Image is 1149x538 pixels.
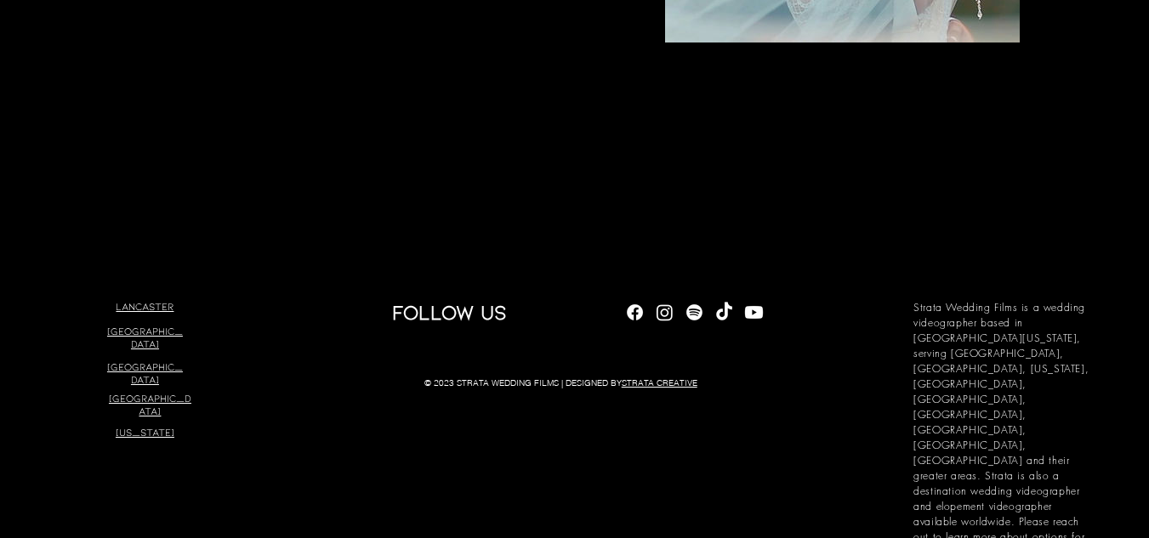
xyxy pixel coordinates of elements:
[116,300,173,312] span: lancaster
[107,360,183,386] a: [GEOGRAPHIC_DATA]
[622,377,697,388] a: STRATA CREATIVE
[116,300,173,313] a: lancaster
[424,377,697,388] span: © 2023 STRATA WEDDING FILMS | DESIGNED BY
[116,426,174,439] a: [US_STATE]
[107,325,183,350] a: [GEOGRAPHIC_DATA]
[624,302,765,323] ul: Social Bar
[116,426,174,438] span: [US_STATE]
[109,392,191,417] a: [GEOGRAPHIC_DATA]
[107,360,183,385] span: [GEOGRAPHIC_DATA]
[107,325,183,349] span: [GEOGRAPHIC_DATA]
[392,299,507,324] span: FOLLOW US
